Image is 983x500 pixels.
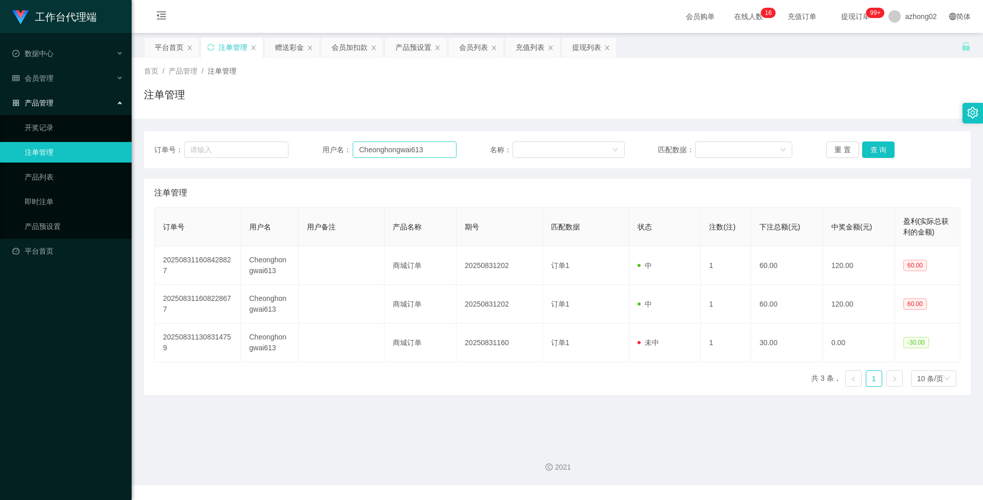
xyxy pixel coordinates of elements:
i: 图标: down [612,147,618,154]
a: 注单管理 [25,142,123,163]
td: 202508311608228677 [155,285,241,324]
p: 1 [765,8,769,18]
td: 商城订单 [385,324,457,362]
span: / [202,67,204,75]
td: 120.00 [823,285,895,324]
td: 60.00 [751,285,823,324]
td: 商城订单 [385,285,457,324]
td: 202508311308314759 [155,324,241,362]
td: 120.00 [823,246,895,285]
sup: 1042 [866,8,884,18]
div: 会员列表 [459,38,488,57]
span: 提现订单 [836,13,875,20]
span: 数据中心 [12,49,53,58]
span: 盈利(实际总获利的金额) [903,217,949,236]
a: 产品预设置 [25,216,123,237]
img: logo.9652507e.png [12,10,29,25]
span: 中奖金额(元) [831,223,872,231]
h1: 工作台代理端 [35,1,97,33]
span: 下注总额(元) [759,223,800,231]
i: 图标: close [250,45,257,51]
td: 商城订单 [385,246,457,285]
td: Cheonghongwai613 [241,324,299,362]
span: 期号 [465,223,479,231]
span: 订单1 [551,261,570,270]
i: 图标: close [491,45,497,51]
span: 首页 [144,67,158,75]
div: 产品预设置 [395,38,431,57]
input: 请输入 [353,141,457,158]
div: 2021 [140,462,975,473]
button: 重 置 [826,141,859,158]
span: 用户名 [249,223,271,231]
td: 1 [701,324,751,362]
span: 订单号 [163,223,185,231]
i: 图标: close [548,45,554,51]
div: 平台首页 [155,38,184,57]
td: 202508311608428827 [155,246,241,285]
div: 充值列表 [516,38,544,57]
span: 注单管理 [208,67,236,75]
a: 1 [866,371,882,386]
i: 图标: close [604,45,610,51]
div: 注单管理 [219,38,247,57]
td: 30.00 [751,324,823,362]
input: 请输入 [184,141,288,158]
sup: 16 [761,8,776,18]
span: 订单1 [551,338,570,347]
span: 中 [638,261,652,270]
td: 20250831160 [457,324,543,362]
button: 查 询 [862,141,895,158]
span: 注数(注) [709,223,735,231]
i: 图标: sync [207,44,214,51]
span: 订单号： [154,145,184,155]
td: Cheonghongwai613 [241,246,299,285]
span: 产品管理 [169,67,197,75]
i: 图标: table [12,75,20,82]
a: 开奖记录 [25,117,123,138]
span: 在线人数 [729,13,768,20]
td: 20250831202 [457,285,543,324]
td: 0.00 [823,324,895,362]
span: 订单1 [551,300,570,308]
span: 注单管理 [154,187,187,199]
span: 匹配数据 [551,223,580,231]
i: 图标: right [891,376,898,382]
div: 10 条/页 [917,371,943,386]
td: 20250831202 [457,246,543,285]
td: Cheonghongwai613 [241,285,299,324]
span: 匹配数据： [658,145,695,155]
div: 会员加扣款 [332,38,368,57]
span: 用户备注 [307,223,336,231]
i: 图标: appstore-o [12,99,20,106]
i: 图标: close [371,45,377,51]
i: 图标: unlock [961,42,971,51]
a: 产品列表 [25,167,123,187]
i: 图标: close [434,45,441,51]
i: 图标: check-circle-o [12,50,20,57]
span: 产品名称 [393,223,422,231]
p: 6 [768,8,772,18]
span: 名称： [490,145,513,155]
h1: 注单管理 [144,87,185,102]
span: 产品管理 [12,99,53,107]
i: 图标: down [780,147,786,154]
i: 图标: global [949,13,956,20]
td: 1 [701,246,751,285]
span: -30.00 [903,337,929,348]
a: 工作台代理端 [12,12,97,21]
li: 共 3 条， [811,370,841,387]
span: 会员管理 [12,74,53,82]
span: 充值订单 [782,13,822,20]
span: 未中 [638,338,659,347]
i: 图标: menu-fold [144,1,179,33]
li: 下一页 [886,370,903,387]
i: 图标: down [944,376,950,383]
i: 图标: left [850,376,857,382]
i: 图标: close [307,45,313,51]
span: 60.00 [903,298,927,310]
span: 状态 [638,223,652,231]
span: 60.00 [903,260,927,271]
td: 1 [701,285,751,324]
span: / [162,67,165,75]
